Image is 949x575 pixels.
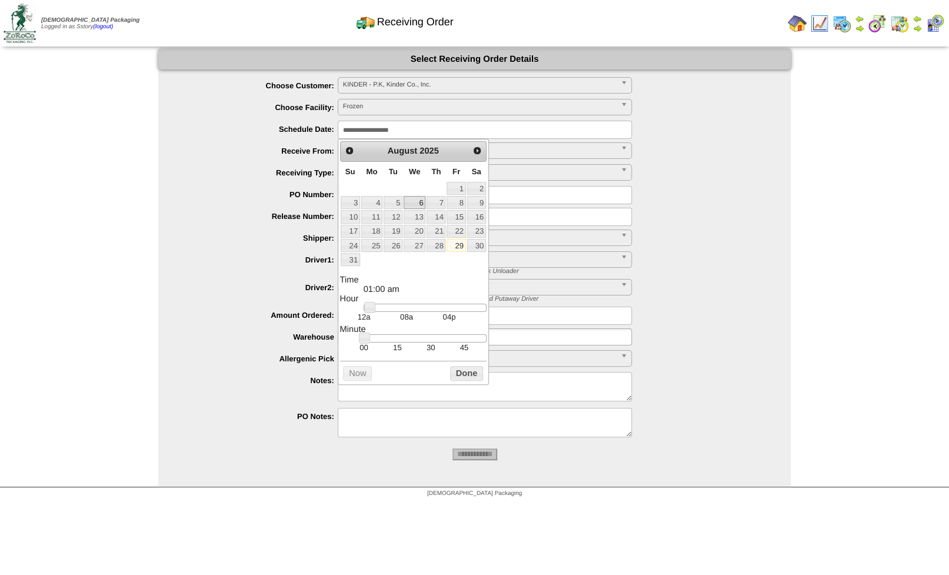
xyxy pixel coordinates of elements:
label: Driver1: [182,255,338,264]
a: 2 [467,182,486,195]
div: * Driver 1: Shipment Load Picker OR Receiving Truck Unloader [329,268,791,275]
a: Next [469,143,484,158]
td: 12a [342,312,385,322]
img: calendarblend.gif [868,14,887,33]
label: Warehouse [182,333,338,341]
img: arrowright.gif [855,24,864,33]
img: calendarprod.gif [833,14,851,33]
div: Select Receiving Order Details [158,49,791,69]
td: 15 [381,343,414,353]
a: 15 [447,210,465,223]
a: 16 [467,210,486,223]
a: 11 [361,210,382,223]
img: calendarcustomer.gif [925,14,944,33]
span: [DEMOGRAPHIC_DATA] Packaging [41,17,139,24]
a: 26 [384,239,402,252]
span: Next [472,146,482,155]
td: 04p [428,312,470,322]
a: (logout) [93,24,113,30]
dt: Minute [340,325,487,334]
img: calendarinout.gif [890,14,909,33]
a: 29 [447,239,465,252]
span: KINDER - P.K, Kinder Co., Inc. [343,78,616,92]
a: 22 [447,225,465,238]
a: 21 [427,225,445,238]
span: Sunday [345,167,355,176]
img: line_graph.gif [810,14,829,33]
img: zoroco-logo-small.webp [4,4,36,43]
img: home.gif [788,14,807,33]
a: 7 [427,196,445,209]
a: 8 [447,196,465,209]
label: PO Notes: [182,412,338,421]
span: Receiving Order [377,16,454,28]
td: 45 [448,343,481,353]
span: [DEMOGRAPHIC_DATA] Packaging [427,490,522,497]
label: Choose Customer: [182,81,338,90]
td: 08a [385,312,428,322]
a: 28 [427,239,445,252]
span: Saturday [472,167,481,176]
label: Release Number: [182,212,338,221]
img: truck2.gif [356,12,375,31]
a: 5 [384,196,402,209]
span: Logged in as Sstory [41,17,139,30]
span: Friday [452,167,460,176]
label: Receive From: [182,147,338,155]
a: 3 [341,196,360,209]
a: 9 [467,196,486,209]
a: 19 [384,225,402,238]
a: Prev [342,143,357,158]
span: Prev [345,146,354,155]
span: Monday [366,167,377,176]
a: 24 [341,239,360,252]
span: Tuesday [389,167,398,176]
a: 25 [361,239,382,252]
div: * Driver 2: Shipment Truck Loader OR Receiving Load Putaway Driver [329,295,791,303]
img: arrowleft.gif [855,14,864,24]
span: August [388,147,417,156]
td: 30 [414,343,448,353]
a: 4 [361,196,382,209]
a: 17 [341,225,360,238]
label: Notes: [182,376,338,385]
a: 10 [341,210,360,223]
a: 30 [467,239,486,252]
a: 1 [447,182,465,195]
label: Driver2: [182,283,338,292]
label: Receiving Type: [182,168,338,177]
a: 6 [404,196,425,209]
a: 13 [404,210,425,223]
label: Shipper: [182,234,338,242]
dt: Time [340,275,487,285]
span: Thursday [431,167,441,176]
label: Choose Facility: [182,103,338,112]
button: Done [450,366,483,381]
img: arrowright.gif [913,24,922,33]
label: Amount Ordered: [182,311,338,320]
span: Frozen [343,99,616,114]
img: arrowleft.gif [913,14,922,24]
button: Now [343,366,372,381]
span: 2025 [419,147,439,156]
a: 18 [361,225,382,238]
a: 27 [404,239,425,252]
dd: 01:00 am [364,285,487,294]
td: 00 [347,343,381,353]
a: 12 [384,210,402,223]
a: 31 [341,253,360,266]
span: Wednesday [409,167,421,176]
a: 20 [404,225,425,238]
label: Allergenic Pick [182,354,338,363]
dt: Hour [340,294,487,304]
a: 23 [467,225,486,238]
label: Schedule Date: [182,125,338,134]
a: 14 [427,210,445,223]
label: PO Number: [182,190,338,199]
